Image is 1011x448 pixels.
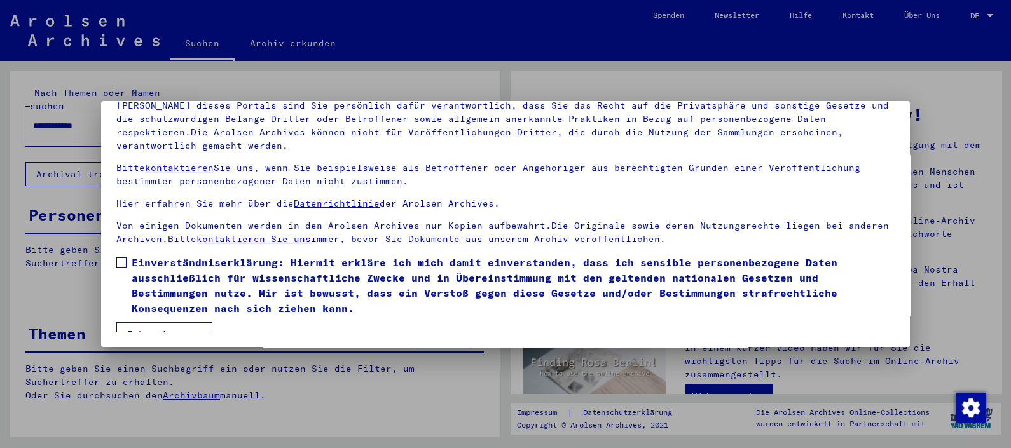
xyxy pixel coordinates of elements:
a: Datenrichtlinie [294,198,380,209]
img: Zustimmung ändern [956,393,986,423]
span: Einverständniserklärung: Hiermit erkläre ich mich damit einverstanden, dass ich sensible personen... [132,255,895,316]
button: Ich stimme zu [116,322,212,346]
p: Bitte Sie uns, wenn Sie beispielsweise als Betroffener oder Angehöriger aus berechtigten Gründen ... [116,161,895,188]
div: Zustimmung ändern [955,392,986,423]
a: kontaktieren [145,162,214,173]
p: Bitte beachten Sie, dass dieses Portal über NS - Verfolgte sensible Daten zu identifizierten oder... [116,86,895,153]
p: Von einigen Dokumenten werden in den Arolsen Archives nur Kopien aufbewahrt.Die Originale sowie d... [116,219,895,246]
a: kontaktieren Sie uns [196,233,311,245]
p: Hier erfahren Sie mehr über die der Arolsen Archives. [116,197,895,210]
